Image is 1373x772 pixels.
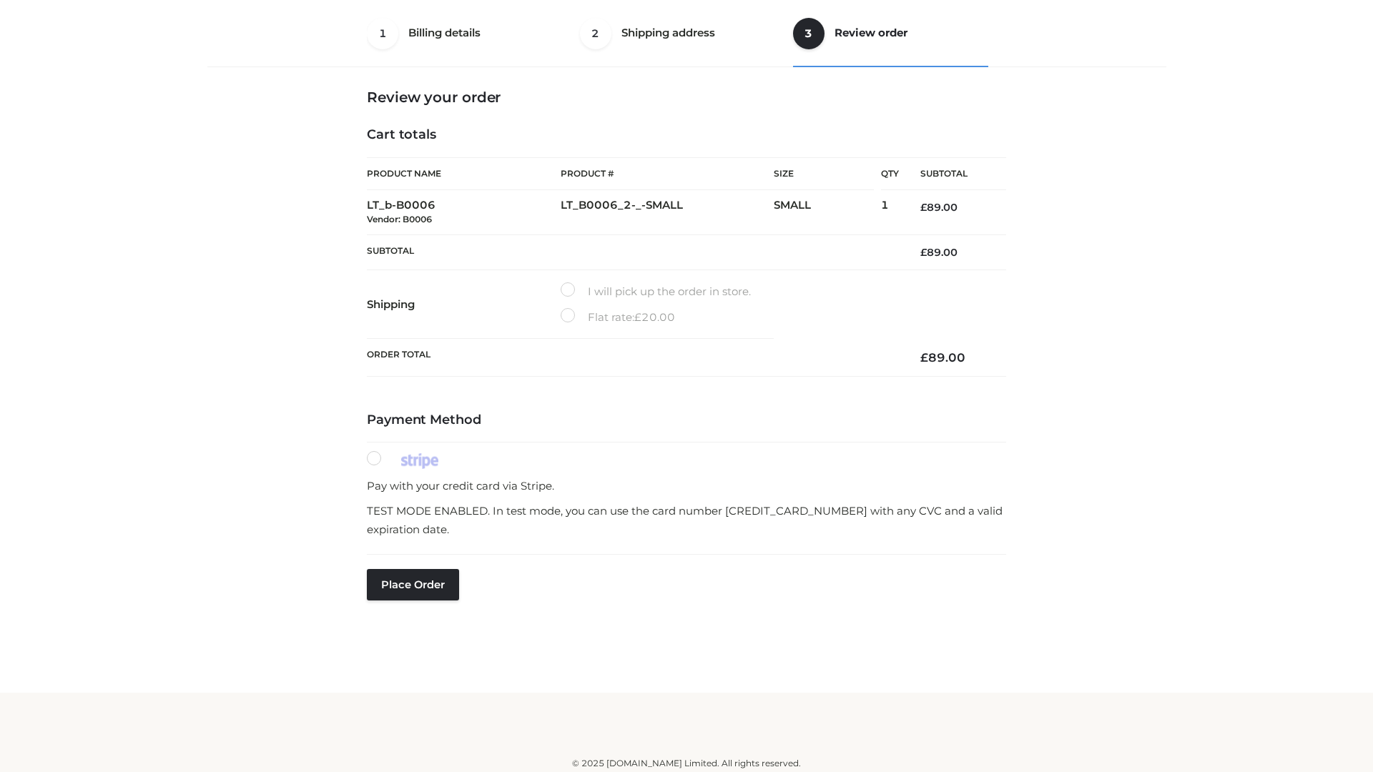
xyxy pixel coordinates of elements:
h4: Payment Method [367,412,1006,428]
label: Flat rate: [561,308,675,327]
h3: Review your order [367,89,1006,106]
p: TEST MODE ENABLED. In test mode, you can use the card number [CREDIT_CARD_NUMBER] with any CVC an... [367,502,1006,538]
bdi: 89.00 [920,350,965,365]
th: Qty [881,157,899,190]
div: © 2025 [DOMAIN_NAME] Limited. All rights reserved. [212,756,1161,771]
bdi: 89.00 [920,246,958,259]
th: Subtotal [367,234,899,269]
span: £ [920,246,927,259]
button: Place order [367,569,459,600]
bdi: 89.00 [920,201,958,214]
td: 1 [881,190,899,235]
th: Product # [561,157,774,190]
th: Order Total [367,339,899,377]
span: £ [920,201,927,214]
span: £ [920,350,928,365]
td: SMALL [774,190,881,235]
span: £ [634,310,641,324]
td: LT_B0006_2-_-SMALL [561,190,774,235]
th: Subtotal [899,158,1006,190]
td: LT_b-B0006 [367,190,561,235]
small: Vendor: B0006 [367,214,432,224]
bdi: 20.00 [634,310,675,324]
th: Size [774,158,874,190]
p: Pay with your credit card via Stripe. [367,477,1006,495]
th: Shipping [367,270,561,339]
h4: Cart totals [367,127,1006,143]
th: Product Name [367,157,561,190]
label: I will pick up the order in store. [561,282,751,301]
